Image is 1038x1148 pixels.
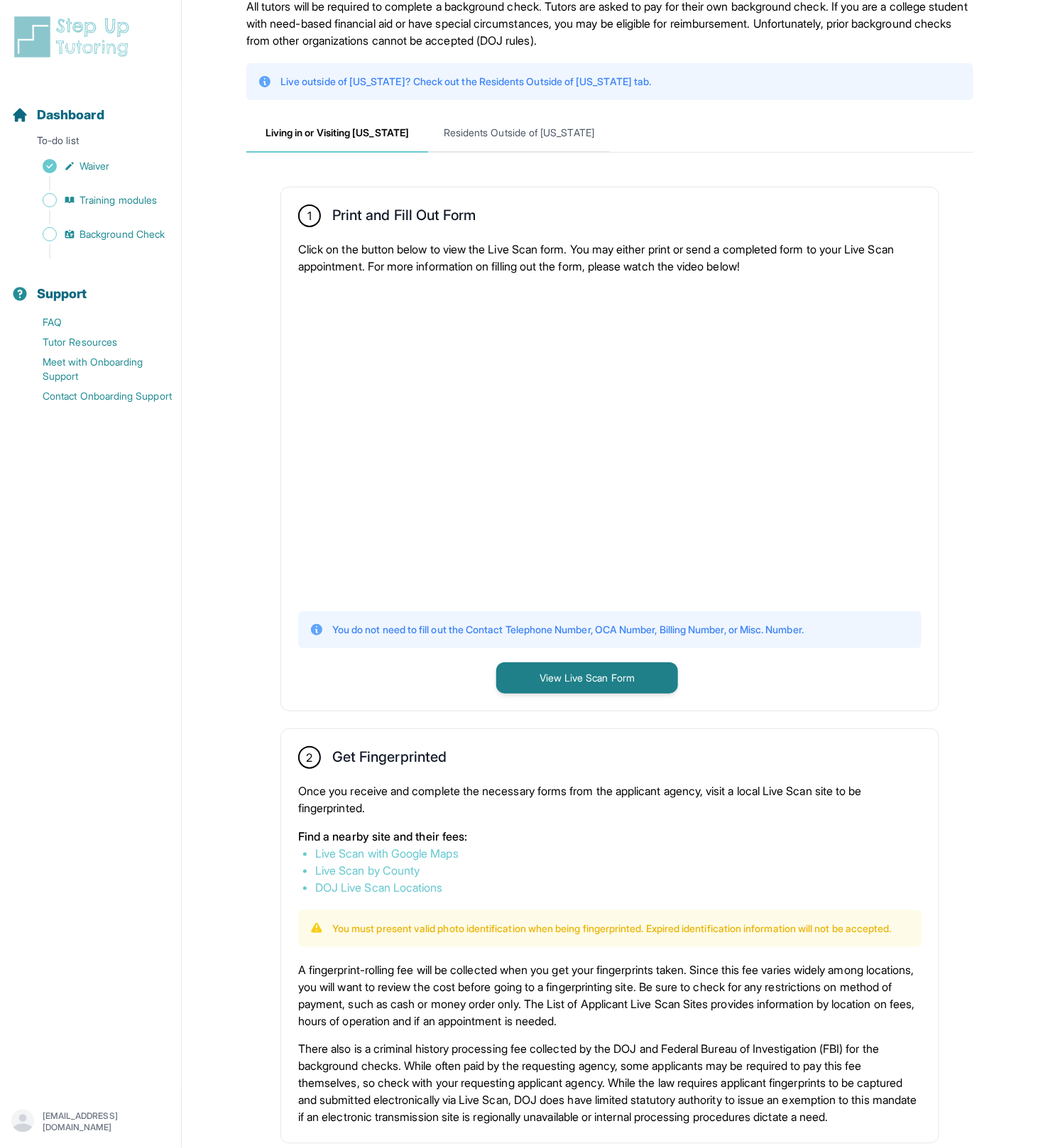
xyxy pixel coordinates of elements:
a: Training modules [11,190,181,210]
button: [EMAIL_ADDRESS][DOMAIN_NAME] [11,1110,170,1135]
p: To-do list [6,133,175,153]
a: View Live Scan Form [496,670,678,684]
a: Meet with Onboarding Support [11,352,181,386]
a: Waiver [11,156,181,176]
button: View Live Scan Form [496,662,678,694]
p: There also is a criminal history processing fee collected by the DOJ and Federal Bureau of Invest... [298,1041,922,1126]
span: 2 [306,749,312,766]
span: Residents Outside of [US_STATE] [428,114,610,153]
h2: Print and Fill Out Form [332,207,476,229]
p: A fingerprint-rolling fee will be collected when you get your fingerprints taken. Since this fee ... [298,961,922,1029]
a: DOJ Live Scan Locations [315,880,443,895]
a: Live Scan with Google Maps [315,846,459,860]
p: Find a nearby site and their fees: [298,828,922,845]
button: Dashboard [6,82,175,131]
a: Dashboard [11,105,104,125]
span: Background Check [80,227,165,241]
a: FAQ [11,312,181,332]
span: Waiver [80,159,109,173]
p: [EMAIL_ADDRESS][DOMAIN_NAME] [43,1111,170,1134]
span: Training modules [80,193,157,207]
p: Live outside of [US_STATE]? Check out the Residents Outside of [US_STATE] tab. [280,75,651,89]
p: You must present valid photo identification when being fingerprinted. Expired identification info... [332,922,892,936]
img: logo [11,14,138,60]
a: Background Check [11,224,181,244]
iframe: YouTube video player [298,286,795,597]
h2: Get Fingerprinted [332,748,447,771]
a: Live Scan by County [315,863,420,878]
span: Living in or Visiting [US_STATE] [246,114,428,153]
p: Once you receive and complete the necessary forms from the applicant agency, visit a local Live S... [298,782,922,816]
p: Click on the button below to view the Live Scan form. You may either print or send a completed fo... [298,241,922,275]
a: Contact Onboarding Support [11,386,181,406]
p: You do not need to fill out the Contact Telephone Number, OCA Number, Billing Number, or Misc. Nu... [332,623,804,637]
a: Tutor Resources [11,332,181,352]
span: 1 [307,207,312,224]
button: Support [6,261,175,310]
nav: Tabs [246,114,973,153]
span: Dashboard [37,105,104,125]
span: Support [37,284,87,304]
